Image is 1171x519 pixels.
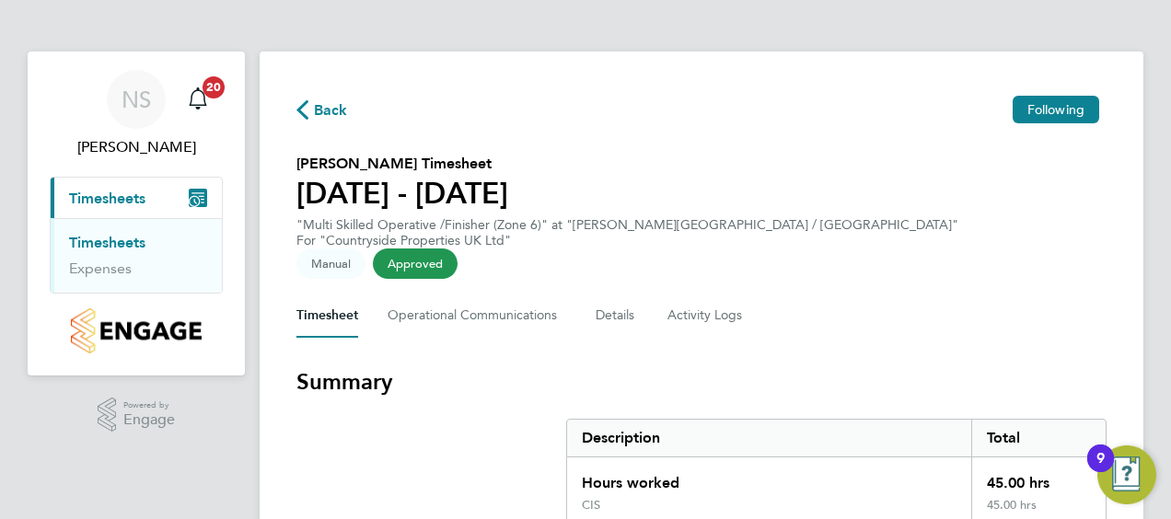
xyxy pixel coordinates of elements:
[567,457,971,498] div: Hours worked
[50,136,223,158] span: Neil Smith
[296,233,958,248] div: For "Countryside Properties UK Ltd"
[971,457,1106,498] div: 45.00 hrs
[51,218,222,293] div: Timesheets
[122,87,151,111] span: NS
[98,398,176,432] a: Powered byEngage
[296,248,365,279] span: This timesheet was manually created.
[567,420,971,456] div: Description
[71,308,201,353] img: countryside-properties-logo-retina.png
[123,398,175,413] span: Powered by
[123,412,175,428] span: Engage
[582,498,600,513] div: CIS
[596,294,638,338] button: Details
[971,420,1106,456] div: Total
[373,248,458,279] span: This timesheet has been approved.
[50,70,223,158] a: NS[PERSON_NAME]
[388,294,566,338] button: Operational Communications
[314,99,348,121] span: Back
[69,190,145,207] span: Timesheets
[296,153,508,175] h2: [PERSON_NAME] Timesheet
[69,234,145,251] a: Timesheets
[50,308,223,353] a: Go to home page
[1027,101,1084,118] span: Following
[28,52,245,375] nav: Main navigation
[296,217,958,248] div: "Multi Skilled Operative /Finisher (Zone 6)" at "[PERSON_NAME][GEOGRAPHIC_DATA] / [GEOGRAPHIC_DATA]"
[1097,445,1156,504] button: Open Resource Center, 9 new notifications
[667,294,745,338] button: Activity Logs
[1096,458,1105,482] div: 9
[203,76,225,98] span: 20
[296,98,348,121] button: Back
[51,178,222,218] button: Timesheets
[180,70,216,129] a: 20
[296,175,508,212] h1: [DATE] - [DATE]
[1013,96,1099,123] button: Following
[296,294,358,338] button: Timesheet
[296,367,1107,397] h3: Summary
[69,259,132,277] a: Expenses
